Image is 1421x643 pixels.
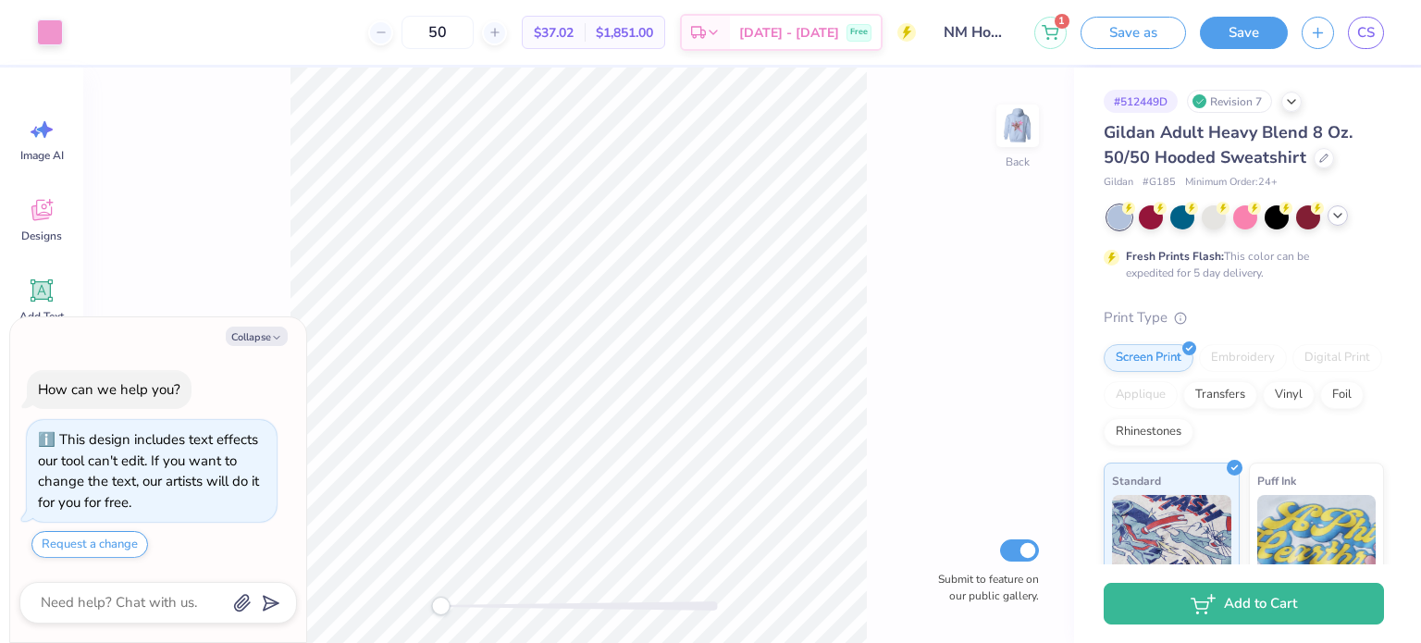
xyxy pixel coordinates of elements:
div: Rhinestones [1104,418,1193,446]
span: Designs [21,229,62,243]
button: Save as [1081,17,1186,49]
div: Revision 7 [1187,90,1272,113]
span: [DATE] - [DATE] [739,23,839,43]
input: Untitled Design [930,14,1020,51]
div: Embroidery [1199,344,1287,372]
span: Minimum Order: 24 + [1185,175,1278,191]
span: $37.02 [534,23,574,43]
img: Back [999,107,1036,144]
span: Free [850,26,868,39]
button: Add to Cart [1104,583,1384,624]
div: Accessibility label [431,597,450,615]
img: Puff Ink [1257,495,1377,587]
span: Image AI [20,148,64,163]
span: CS [1357,22,1375,43]
div: Digital Print [1292,344,1382,372]
div: Transfers [1183,381,1257,409]
div: Applique [1104,381,1178,409]
button: Collapse [226,327,288,346]
span: # G185 [1143,175,1176,191]
span: Add Text [19,309,64,324]
span: $1,851.00 [596,23,653,43]
button: Save [1200,17,1288,49]
span: Gildan Adult Heavy Blend 8 Oz. 50/50 Hooded Sweatshirt [1104,121,1353,168]
span: 1 [1055,14,1069,29]
div: Back [1006,154,1030,170]
span: Standard [1112,471,1161,490]
a: CS [1348,17,1384,49]
img: Standard [1112,495,1231,587]
div: Print Type [1104,307,1384,328]
div: This color can be expedited for 5 day delivery. [1126,248,1353,281]
div: This design includes text effects our tool can't edit. If you want to change the text, our artist... [38,430,259,512]
div: How can we help you? [38,380,180,399]
button: 1 [1034,17,1067,49]
strong: Fresh Prints Flash: [1126,249,1224,264]
div: Vinyl [1263,381,1315,409]
div: # 512449D [1104,90,1178,113]
button: Request a change [31,531,148,558]
span: Puff Ink [1257,471,1296,490]
div: Screen Print [1104,344,1193,372]
label: Submit to feature on our public gallery. [928,571,1039,604]
span: Gildan [1104,175,1133,191]
input: – – [402,16,474,49]
div: Foil [1320,381,1364,409]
